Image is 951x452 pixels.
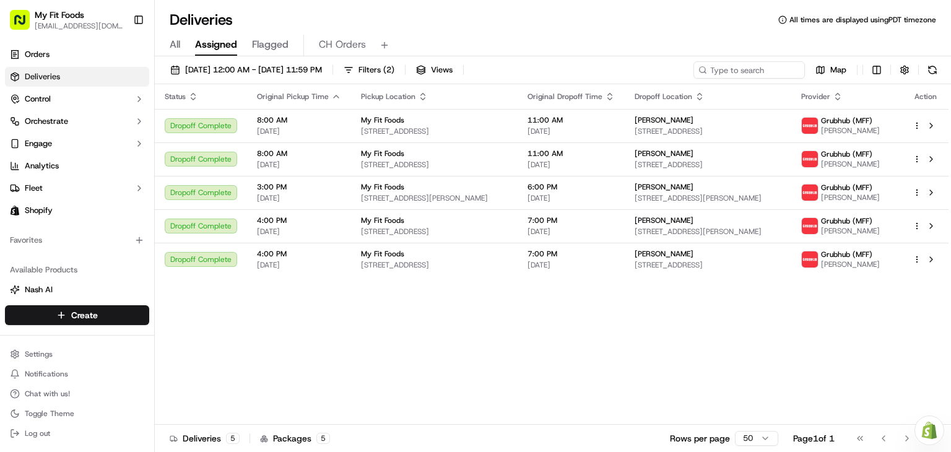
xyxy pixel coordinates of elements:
span: Original Dropoff Time [528,92,602,102]
span: Deliveries [25,71,60,82]
span: [DATE] [257,160,341,170]
img: Shopify logo [10,206,20,215]
span: My Fit Foods [361,249,404,259]
span: Grubhub (MFF) [821,250,872,259]
button: Notifications [5,365,149,383]
button: Log out [5,425,149,442]
div: 5 [226,433,240,444]
span: [DATE] [257,193,341,203]
span: My Fit Foods [361,182,404,192]
span: Grubhub (MFF) [821,116,872,126]
button: [DATE] 12:00 AM - [DATE] 11:59 PM [165,61,328,79]
span: [PERSON_NAME] [821,126,880,136]
span: Fleet [25,183,43,194]
span: [STREET_ADDRESS] [635,260,781,270]
span: 6:00 PM [528,182,615,192]
span: Analytics [25,160,59,172]
button: Control [5,89,149,109]
span: 8:00 AM [257,115,341,125]
span: [STREET_ADDRESS] [361,160,508,170]
span: Orchestrate [25,116,68,127]
span: My Fit Foods [361,149,404,159]
p: Rows per page [670,432,730,445]
span: [PERSON_NAME] [821,159,880,169]
a: Analytics [5,156,149,176]
span: My Fit Foods [361,215,404,225]
span: [STREET_ADDRESS][PERSON_NAME] [361,193,508,203]
span: Assigned [195,37,237,52]
button: [EMAIL_ADDRESS][DOMAIN_NAME] [35,21,123,31]
div: 5 [316,433,330,444]
span: Chat with us! [25,389,70,399]
button: Views [410,61,458,79]
a: Nash AI [10,284,144,295]
button: Toggle Theme [5,405,149,422]
span: [PERSON_NAME] [635,115,693,125]
span: [PERSON_NAME] [635,182,693,192]
span: [PERSON_NAME] [635,215,693,225]
button: Refresh [924,61,941,79]
span: Settings [25,349,53,359]
img: 5e692f75ce7d37001a5d71f1 [802,218,818,234]
span: [DATE] [528,126,615,136]
button: Nash AI [5,280,149,300]
span: [DATE] [528,227,615,237]
span: Orders [25,49,50,60]
span: Pickup Location [361,92,415,102]
button: My Fit Foods [35,9,84,21]
div: Available Products [5,260,149,280]
span: Dropoff Location [635,92,692,102]
span: Flagged [252,37,289,52]
span: [DATE] [528,260,615,270]
span: [DATE] [257,126,341,136]
span: [PERSON_NAME] [635,249,693,259]
span: Map [830,64,846,76]
span: All times are displayed using PDT timezone [789,15,936,25]
span: [STREET_ADDRESS] [361,227,508,237]
span: [DATE] [257,227,341,237]
span: Toggle Theme [25,409,74,419]
div: Page 1 of 1 [793,432,835,445]
span: Log out [25,428,50,438]
span: [DATE] 12:00 AM - [DATE] 11:59 PM [185,64,322,76]
button: Chat with us! [5,385,149,402]
span: [PERSON_NAME] [821,259,880,269]
button: Map [810,61,852,79]
span: Filters [358,64,394,76]
button: Create [5,305,149,325]
span: My Fit Foods [361,115,404,125]
span: [STREET_ADDRESS] [635,160,781,170]
span: 11:00 AM [528,149,615,159]
span: [PERSON_NAME] [821,226,880,236]
span: [DATE] [257,260,341,270]
button: Orchestrate [5,111,149,131]
div: Deliveries [170,432,240,445]
span: [STREET_ADDRESS] [361,126,508,136]
span: Control [25,93,51,105]
button: Settings [5,346,149,363]
span: [PERSON_NAME] [821,193,880,202]
a: Orders [5,45,149,64]
a: Shopify [5,201,149,220]
span: Nash AI [25,284,53,295]
span: 3:00 PM [257,182,341,192]
img: 5e692f75ce7d37001a5d71f1 [802,151,818,167]
div: Favorites [5,230,149,250]
span: [DATE] [528,193,615,203]
span: Grubhub (MFF) [821,183,872,193]
span: Views [431,64,453,76]
span: Grubhub (MFF) [821,149,872,159]
img: 5e692f75ce7d37001a5d71f1 [802,185,818,201]
h1: Deliveries [170,10,233,30]
span: 7:00 PM [528,215,615,225]
span: 4:00 PM [257,249,341,259]
span: [PERSON_NAME] [635,149,693,159]
span: [STREET_ADDRESS] [635,126,781,136]
span: [DATE] [528,160,615,170]
input: Type to search [693,61,805,79]
span: Engage [25,138,52,149]
div: Packages [260,432,330,445]
span: 11:00 AM [528,115,615,125]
